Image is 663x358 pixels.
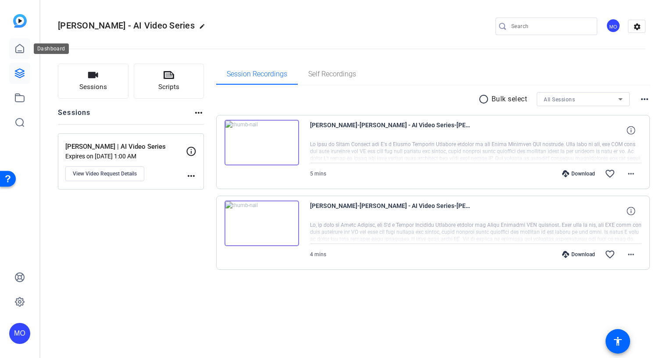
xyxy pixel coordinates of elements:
span: [PERSON_NAME]-[PERSON_NAME] - AI Video Series-[PERSON_NAME] - AI Video Series-1759789476564-webcam [310,200,472,222]
span: View Video Request Details [73,170,137,177]
p: Bulk select [492,94,528,104]
div: MO [606,18,620,33]
h2: Sessions [58,107,91,124]
mat-icon: accessibility [613,336,623,347]
span: Scripts [158,82,179,92]
mat-icon: edit [199,23,210,34]
mat-icon: radio_button_unchecked [478,94,492,104]
div: Download [558,170,599,177]
img: thumb-nail [225,120,299,165]
p: [PERSON_NAME] | AI Video Series [65,142,186,152]
button: View Video Request Details [65,166,144,181]
button: Sessions [58,64,128,99]
button: Scripts [134,64,204,99]
div: MO [9,323,30,344]
img: blue-gradient.svg [13,14,27,28]
span: [PERSON_NAME] - AI Video Series [58,20,195,31]
span: Self Recordings [308,71,356,78]
div: Download [558,251,599,258]
mat-icon: more_horiz [186,171,196,181]
ngx-avatar: Maura Olson [606,18,621,34]
span: Sessions [79,82,107,92]
span: [PERSON_NAME]-[PERSON_NAME] - AI Video Series-[PERSON_NAME] - AI Video Series-1759790311339-webcam [310,120,472,141]
div: Dashboard [34,43,69,54]
span: All Sessions [544,97,575,103]
mat-icon: favorite_border [605,249,615,260]
span: Session Recordings [227,71,287,78]
mat-icon: more_horiz [639,94,650,104]
mat-icon: settings [628,20,646,33]
input: Search [511,21,590,32]
mat-icon: favorite_border [605,168,615,179]
mat-icon: more_horiz [626,168,636,179]
mat-icon: more_horiz [626,249,636,260]
p: Expires on [DATE] 1:00 AM [65,153,186,160]
mat-icon: more_horiz [193,107,204,118]
span: 4 mins [310,251,326,258]
img: thumb-nail [225,200,299,246]
span: 5 mins [310,171,326,177]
